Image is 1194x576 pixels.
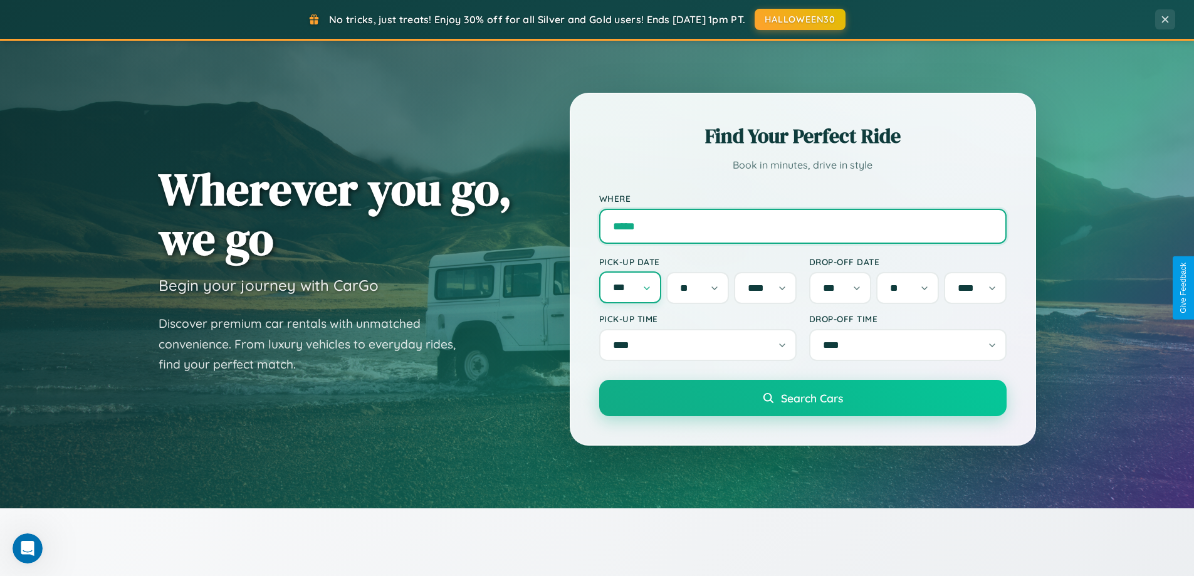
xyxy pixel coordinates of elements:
[599,256,797,267] label: Pick-up Date
[781,391,843,405] span: Search Cars
[159,164,512,263] h1: Wherever you go, we go
[809,256,1007,267] label: Drop-off Date
[809,313,1007,324] label: Drop-off Time
[599,193,1007,204] label: Where
[599,313,797,324] label: Pick-up Time
[599,156,1007,174] p: Book in minutes, drive in style
[13,533,43,563] iframe: Intercom live chat
[159,276,379,295] h3: Begin your journey with CarGo
[599,122,1007,150] h2: Find Your Perfect Ride
[329,13,745,26] span: No tricks, just treats! Enjoy 30% off for all Silver and Gold users! Ends [DATE] 1pm PT.
[1179,263,1188,313] div: Give Feedback
[599,380,1007,416] button: Search Cars
[159,313,472,375] p: Discover premium car rentals with unmatched convenience. From luxury vehicles to everyday rides, ...
[755,9,846,30] button: HALLOWEEN30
